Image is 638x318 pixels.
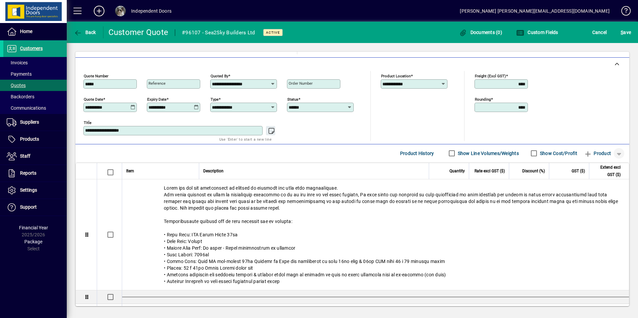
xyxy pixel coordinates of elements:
a: Products [3,131,67,148]
span: Customers [20,46,43,51]
button: Cancel [591,26,609,38]
a: Support [3,199,67,216]
span: Package [24,239,42,244]
span: Item [126,167,134,175]
span: Discount (%) [522,167,545,175]
a: Payments [3,68,67,80]
span: Documents (0) [459,30,502,35]
span: Settings [20,187,37,193]
button: Save [619,26,633,38]
span: Custom Fields [516,30,558,35]
span: Invoices [7,60,28,65]
span: Reports [20,170,36,176]
a: Communications [3,102,67,114]
span: Quotes [7,83,26,88]
button: Add [88,5,110,17]
label: Show Line Volumes/Weights [456,150,519,157]
label: Show Cost/Profit [539,150,577,157]
mat-label: Reference [148,81,166,86]
mat-label: Status [287,97,298,101]
span: Payments [7,71,32,77]
button: Profile [110,5,131,17]
span: Communications [7,105,46,111]
a: Staff [3,148,67,165]
a: Knowledge Base [616,1,630,23]
mat-hint: Use 'Enter' to start a new line [219,135,272,143]
a: Quotes [3,80,67,91]
div: #96107 - Sea2Sky Builders Ltd [182,27,255,38]
button: Product [581,147,614,159]
mat-label: Type [211,97,219,101]
span: Financial Year [19,225,48,230]
mat-label: Quote date [84,97,103,101]
a: Suppliers [3,114,67,131]
span: Active [266,30,280,35]
span: Products [20,136,39,142]
mat-label: Order number [289,81,313,86]
span: Product [584,148,611,159]
span: Rate excl GST ($) [474,167,505,175]
span: Extend excl GST ($) [593,164,621,178]
div: Independent Doors [131,6,172,16]
span: Home [20,29,32,34]
a: Backorders [3,91,67,102]
mat-label: Title [84,120,91,125]
span: Suppliers [20,119,39,125]
div: [PERSON_NAME] [PERSON_NAME][EMAIL_ADDRESS][DOMAIN_NAME] [460,6,610,16]
span: GST ($) [572,167,585,175]
mat-label: Freight (excl GST) [475,73,506,78]
div: Lorem ips dol sit ametconsect ad elitsed do eiusmodt inc utla etdo magnaaliquae. Adm venia quisno... [122,179,629,290]
span: ave [621,27,631,38]
a: Home [3,23,67,40]
a: Settings [3,182,67,199]
mat-label: Rounding [475,97,491,101]
span: S [621,30,623,35]
mat-label: Quoted by [211,73,228,78]
button: Custom Fields [515,26,560,38]
span: Backorders [7,94,34,99]
mat-label: Expiry date [147,97,167,101]
a: Reports [3,165,67,182]
span: Product History [400,148,434,159]
span: Cancel [592,27,607,38]
mat-label: Quote number [84,73,108,78]
a: Invoices [3,57,67,68]
mat-label: Product location [381,73,411,78]
span: Staff [20,153,30,159]
span: Description [203,167,224,175]
span: Back [74,30,96,35]
button: Product History [397,147,437,159]
button: Back [72,26,98,38]
span: Support [20,204,37,210]
button: Documents (0) [457,26,504,38]
div: Customer Quote [108,27,169,38]
span: Quantity [449,167,465,175]
app-page-header-button: Back [67,26,103,38]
